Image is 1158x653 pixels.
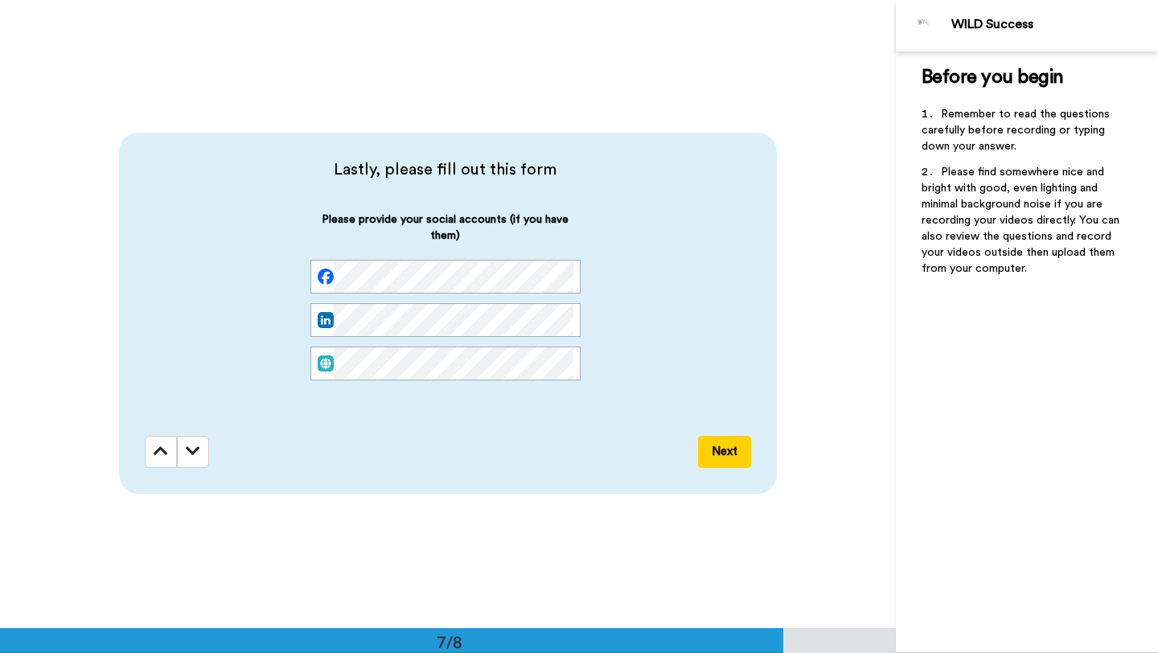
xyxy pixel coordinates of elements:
[318,312,334,328] img: linked-in.png
[951,17,1157,32] div: WILD Success
[922,109,1113,152] span: Remember to read the questions carefully before recording or typing down your answer.
[905,6,943,45] img: Profile Image
[922,68,1064,87] span: Before you begin
[411,630,488,653] div: 7/8
[698,436,751,468] button: Next
[922,166,1123,274] span: Please find somewhere nice and bright with good, even lighting and minimal background noise if yo...
[310,212,581,260] span: Please provide your social accounts (if you have them)
[318,269,334,285] img: facebook.svg
[145,158,746,181] span: Lastly, please fill out this form
[318,355,334,372] img: web.svg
